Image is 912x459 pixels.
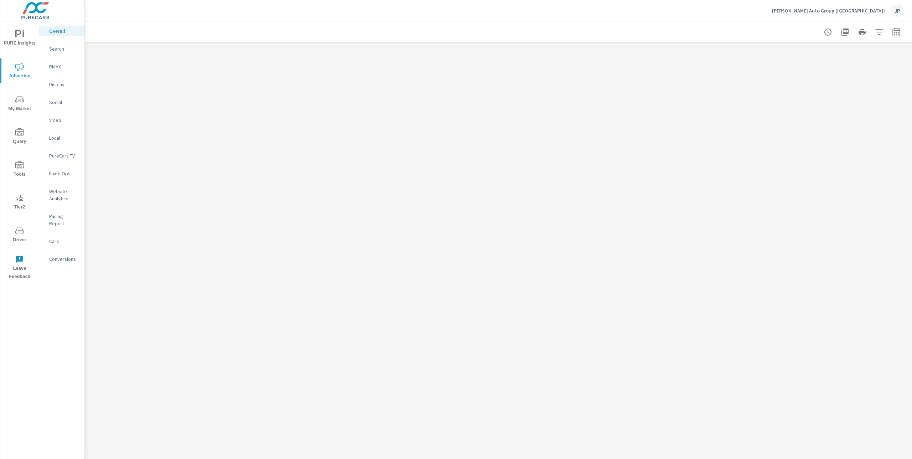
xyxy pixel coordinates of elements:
[49,152,79,159] p: PureCars TV
[2,161,37,179] span: Tools
[49,63,79,70] p: PMAX
[2,63,37,80] span: Advertise
[2,96,37,113] span: My Market
[49,81,79,88] p: Display
[2,194,37,211] span: Tier2
[891,4,903,17] div: JP
[49,45,79,52] p: Search
[838,25,852,39] button: "Export Report to PDF"
[49,213,79,227] p: Pacing Report
[49,238,79,245] p: Calls
[49,134,79,141] p: Local
[39,61,84,72] div: PMAX
[0,21,39,284] div: nav menu
[772,7,885,14] p: [PERSON_NAME] Auto Group ([GEOGRAPHIC_DATA])
[49,256,79,263] p: Conversions
[39,133,84,143] div: Local
[855,25,869,39] button: Print Report
[39,150,84,161] div: PureCars TV
[2,227,37,244] span: Driver
[39,79,84,90] div: Display
[39,211,84,229] div: Pacing Report
[39,186,84,204] div: Website Analytics
[39,26,84,36] div: Overall
[872,25,886,39] button: Apply Filters
[2,30,37,47] span: PURE Insights
[49,170,79,177] p: Fixed Ops
[49,27,79,35] p: Overall
[2,255,37,281] span: Leave Feedback
[49,99,79,106] p: Social
[49,117,79,124] p: Video
[889,25,903,39] button: Select Date Range
[39,254,84,264] div: Conversions
[2,128,37,146] span: Query
[39,97,84,108] div: Social
[39,43,84,54] div: Search
[39,115,84,125] div: Video
[39,236,84,247] div: Calls
[49,188,79,202] p: Website Analytics
[39,168,84,179] div: Fixed Ops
